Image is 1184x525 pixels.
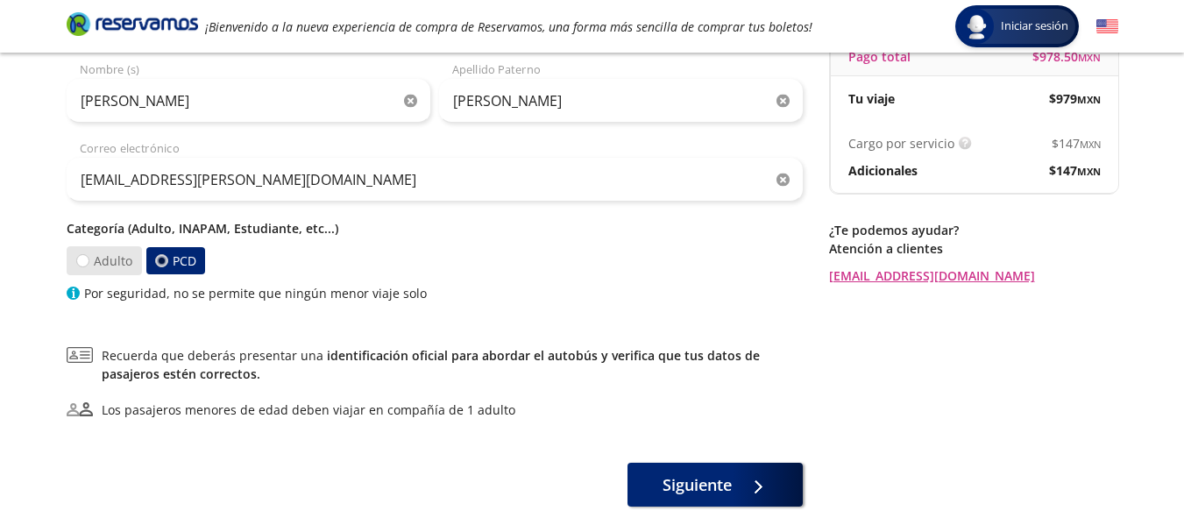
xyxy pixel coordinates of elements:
label: PCD [145,247,204,274]
span: Iniciar sesión [994,18,1075,35]
p: Categoría (Adulto, INAPAM, Estudiante, etc...) [67,219,803,238]
p: Por seguridad, no se permite que ningún menor viaje solo [84,284,427,302]
span: Siguiente [663,473,732,497]
span: $ 147 [1049,161,1101,180]
p: Adicionales [848,161,918,180]
small: MXN [1078,51,1101,64]
span: $ 978.50 [1032,47,1101,66]
p: Tu viaje [848,89,895,108]
p: Cargo por servicio [848,134,954,153]
label: Adulto [66,246,141,275]
p: ¿Te podemos ayudar? [829,221,1118,239]
iframe: Messagebird Livechat Widget [1082,423,1166,507]
i: Brand Logo [67,11,198,37]
small: MXN [1077,165,1101,178]
small: MXN [1080,138,1101,151]
input: Nombre (s) [67,79,430,123]
a: identificación oficial para abordar el autobús y verifica que tus datos de pasajeros estén correc... [102,347,760,382]
small: MXN [1077,93,1101,106]
p: Atención a clientes [829,239,1118,258]
p: Pago total [848,47,911,66]
a: Brand Logo [67,11,198,42]
button: Siguiente [627,463,803,507]
input: Correo electrónico [67,158,803,202]
span: $ 979 [1049,89,1101,108]
input: Apellido Paterno [439,79,803,123]
span: $ 147 [1052,134,1101,153]
div: Los pasajeros menores de edad deben viajar en compañía de 1 adulto [102,401,515,419]
em: ¡Bienvenido a la nueva experiencia de compra de Reservamos, una forma más sencilla de comprar tus... [205,18,812,35]
span: Recuerda que deberás presentar una [102,346,803,383]
a: [EMAIL_ADDRESS][DOMAIN_NAME] [829,266,1118,285]
button: English [1096,16,1118,38]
